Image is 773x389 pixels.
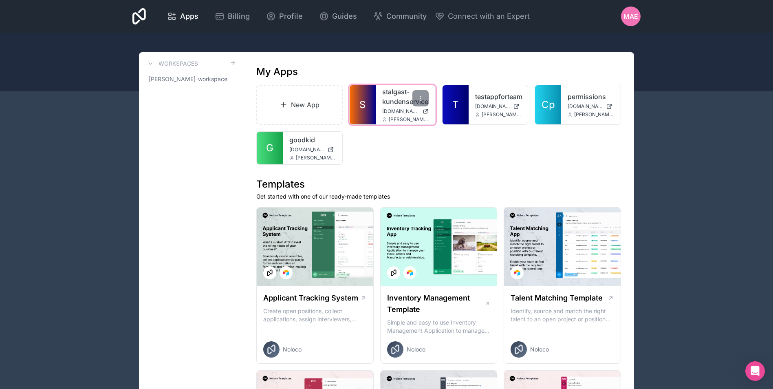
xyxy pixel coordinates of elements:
span: Noloco [283,345,302,354]
span: [DOMAIN_NAME] [475,103,510,110]
a: testappforteam [475,92,522,102]
p: Create open positions, collect applications, assign interviewers, centralise candidate feedback a... [263,307,367,323]
a: [DOMAIN_NAME] [568,103,614,110]
img: Airtable Logo [407,270,413,276]
span: [DOMAIN_NAME] [568,103,603,110]
h1: Talent Matching Template [511,292,603,304]
img: Airtable Logo [514,270,520,276]
h1: Applicant Tracking System [263,292,358,304]
a: [PERSON_NAME]-workspace [145,72,236,86]
a: New App [256,85,343,125]
span: [PERSON_NAME][EMAIL_ADDRESS][DOMAIN_NAME] [574,111,614,118]
a: stalgast-kundenservice [382,87,429,106]
span: S [359,98,366,111]
h1: Templates [256,178,621,191]
span: T [452,98,459,111]
a: Apps [161,7,205,25]
span: MAE [623,11,638,21]
span: [PERSON_NAME][EMAIL_ADDRESS][DOMAIN_NAME] [389,116,429,123]
a: Profile [260,7,309,25]
span: [PERSON_NAME][EMAIL_ADDRESS][DOMAIN_NAME] [482,111,522,118]
span: Billing [228,11,250,22]
img: Airtable Logo [283,270,289,276]
span: [PERSON_NAME][EMAIL_ADDRESS][DOMAIN_NAME] [296,155,336,161]
span: Noloco [530,345,549,354]
button: Connect with an Expert [435,11,530,22]
span: [DOMAIN_NAME] [382,108,419,115]
h1: Inventory Management Template [387,292,485,315]
p: Simple and easy to use Inventory Management Application to manage your stock, orders and Manufact... [387,318,491,335]
span: Connect with an Expert [448,11,530,22]
span: G [266,141,273,155]
h1: My Apps [256,65,298,78]
span: Noloco [407,345,425,354]
a: goodkid [289,135,336,145]
a: Cp [535,85,561,124]
p: Identify, source and match the right talent to an open project or position with our Talent Matchi... [511,307,614,323]
a: Billing [208,7,256,25]
span: Guides [332,11,357,22]
span: Community [386,11,427,22]
a: permissions [568,92,614,102]
h3: Workspaces [159,60,198,68]
a: Guides [313,7,363,25]
span: [DOMAIN_NAME] [289,146,324,153]
a: G [257,132,283,164]
a: T [443,85,469,124]
a: Community [367,7,433,25]
div: Open Intercom Messenger [745,361,765,381]
a: S [350,85,376,124]
span: Apps [180,11,198,22]
a: [DOMAIN_NAME] [289,146,336,153]
a: [DOMAIN_NAME] [475,103,522,110]
p: Get started with one of our ready-made templates [256,192,621,201]
span: Profile [279,11,303,22]
a: Workspaces [145,59,198,69]
span: [PERSON_NAME]-workspace [149,75,227,83]
span: Cp [542,98,555,111]
a: [DOMAIN_NAME] [382,108,429,115]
